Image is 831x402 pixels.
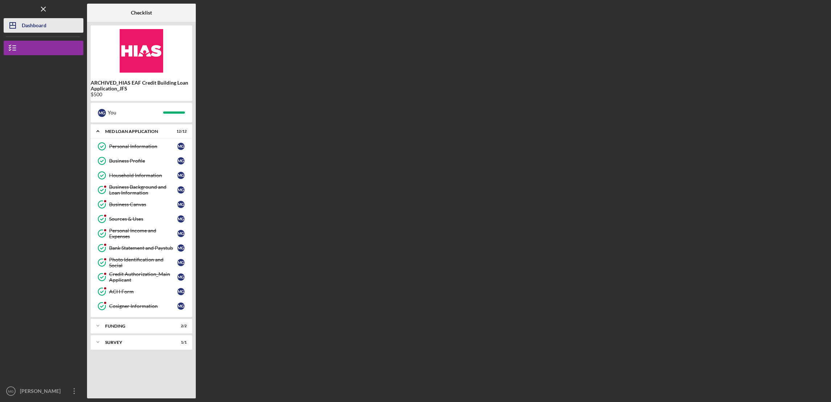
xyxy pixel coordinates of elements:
div: Credit Authorization_Main Applicant [109,271,177,283]
div: M G [177,244,185,252]
a: Cosigner InformationMG [94,299,189,313]
div: M G [177,143,185,150]
div: Bank Statement and Paystub [109,245,177,251]
div: M G [177,230,185,237]
a: Photo Identification and SocialMG [94,255,189,270]
div: M G [177,201,185,208]
button: MG[PERSON_NAME] [4,384,83,398]
b: ARCHIVED_HIAS EAF Credit Building Loan Application_JFS [91,80,192,92]
a: ACH FormMG [94,284,189,299]
div: Funding [105,324,169,328]
a: Business CanvasMG [94,197,189,212]
div: M G [177,288,185,295]
div: Personal Information [109,143,177,149]
div: M G [177,273,185,281]
div: 1 / 1 [174,340,187,345]
div: M G [98,109,106,117]
div: 12 / 12 [174,129,187,134]
div: M G [177,157,185,165]
div: Photo Identification and Social [109,257,177,268]
div: Cosigner Information [109,303,177,309]
div: M G [177,172,185,179]
div: Business Canvas [109,202,177,207]
div: Dashboard [22,18,46,34]
div: Survey [105,340,169,345]
div: MED Loan Application [105,129,169,134]
img: Product logo [91,29,192,73]
div: M G [177,186,185,194]
div: Household Information [109,172,177,178]
a: Personal Income and ExpensesMG [94,226,189,241]
div: Business Background and Loan Information [109,184,177,196]
a: Household InformationMG [94,168,189,183]
div: M G [177,215,185,223]
a: Bank Statement and PaystubMG [94,241,189,255]
div: Personal Income and Expenses [109,228,177,239]
a: Business Background and Loan InformationMG [94,183,189,197]
div: Sources & Uses [109,216,177,222]
div: [PERSON_NAME] [18,384,65,400]
div: $500 [91,92,192,97]
b: Checklist [131,10,152,16]
div: M G [177,302,185,310]
div: You [108,106,163,119]
div: M G [177,259,185,266]
div: 2 / 2 [174,324,187,328]
button: Dashboard [4,18,83,33]
text: MG [8,389,13,393]
div: ACH Form [109,289,177,295]
a: Personal InformationMG [94,139,189,154]
a: Sources & UsesMG [94,212,189,226]
div: Business Profile [109,158,177,164]
a: Business ProfileMG [94,154,189,168]
a: Credit Authorization_Main ApplicantMG [94,270,189,284]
